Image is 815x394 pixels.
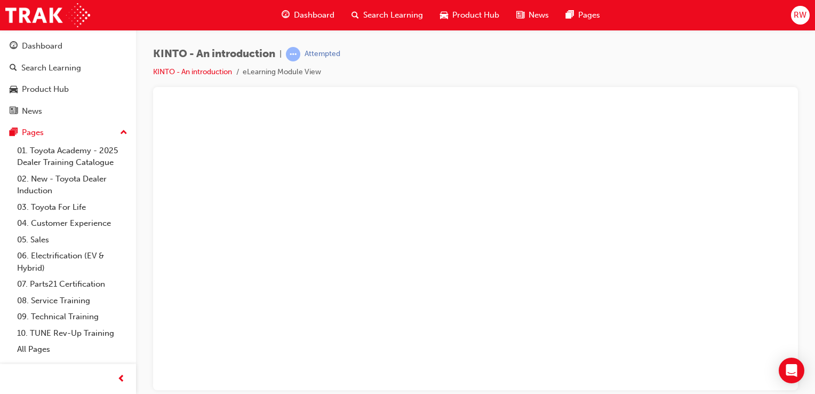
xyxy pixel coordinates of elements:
[153,48,275,60] span: KINTO - An introduction
[22,83,69,96] div: Product Hub
[120,126,127,140] span: up-icon
[13,215,132,232] a: 04. Customer Experience
[4,36,132,56] a: Dashboard
[13,276,132,293] a: 07. Parts21 Certification
[282,9,290,22] span: guage-icon
[21,62,81,74] div: Search Learning
[243,66,321,78] li: eLearning Module View
[10,128,18,138] span: pages-icon
[13,293,132,309] a: 08. Service Training
[516,9,524,22] span: news-icon
[10,42,18,51] span: guage-icon
[4,58,132,78] a: Search Learning
[363,9,423,21] span: Search Learning
[432,4,508,26] a: car-iconProduct Hub
[13,199,132,216] a: 03. Toyota For Life
[4,123,132,143] button: Pages
[13,341,132,358] a: All Pages
[566,9,574,22] span: pages-icon
[13,248,132,276] a: 06. Electrification (EV & Hybrid)
[10,107,18,116] span: news-icon
[578,9,600,21] span: Pages
[22,105,42,117] div: News
[4,80,132,99] a: Product Hub
[13,309,132,325] a: 09. Technical Training
[557,4,609,26] a: pages-iconPages
[4,34,132,123] button: DashboardSearch LearningProduct HubNews
[13,325,132,342] a: 10. TUNE Rev-Up Training
[508,4,557,26] a: news-iconNews
[10,64,17,73] span: search-icon
[10,85,18,94] span: car-icon
[791,6,810,25] button: RW
[286,47,300,61] span: learningRecordVerb_ATTEMPT-icon
[273,4,343,26] a: guage-iconDashboard
[153,67,232,76] a: KINTO - An introduction
[779,358,804,383] div: Open Intercom Messenger
[440,9,448,22] span: car-icon
[529,9,549,21] span: News
[4,101,132,121] a: News
[5,3,90,27] img: Trak
[13,171,132,199] a: 02. New - Toyota Dealer Induction
[22,127,44,139] div: Pages
[452,9,499,21] span: Product Hub
[294,9,334,21] span: Dashboard
[279,48,282,60] span: |
[117,373,125,386] span: prev-icon
[13,143,132,171] a: 01. Toyota Academy - 2025 Dealer Training Catalogue
[351,9,359,22] span: search-icon
[794,9,806,21] span: RW
[13,232,132,248] a: 05. Sales
[343,4,432,26] a: search-iconSearch Learning
[305,49,340,59] div: Attempted
[22,40,62,52] div: Dashboard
